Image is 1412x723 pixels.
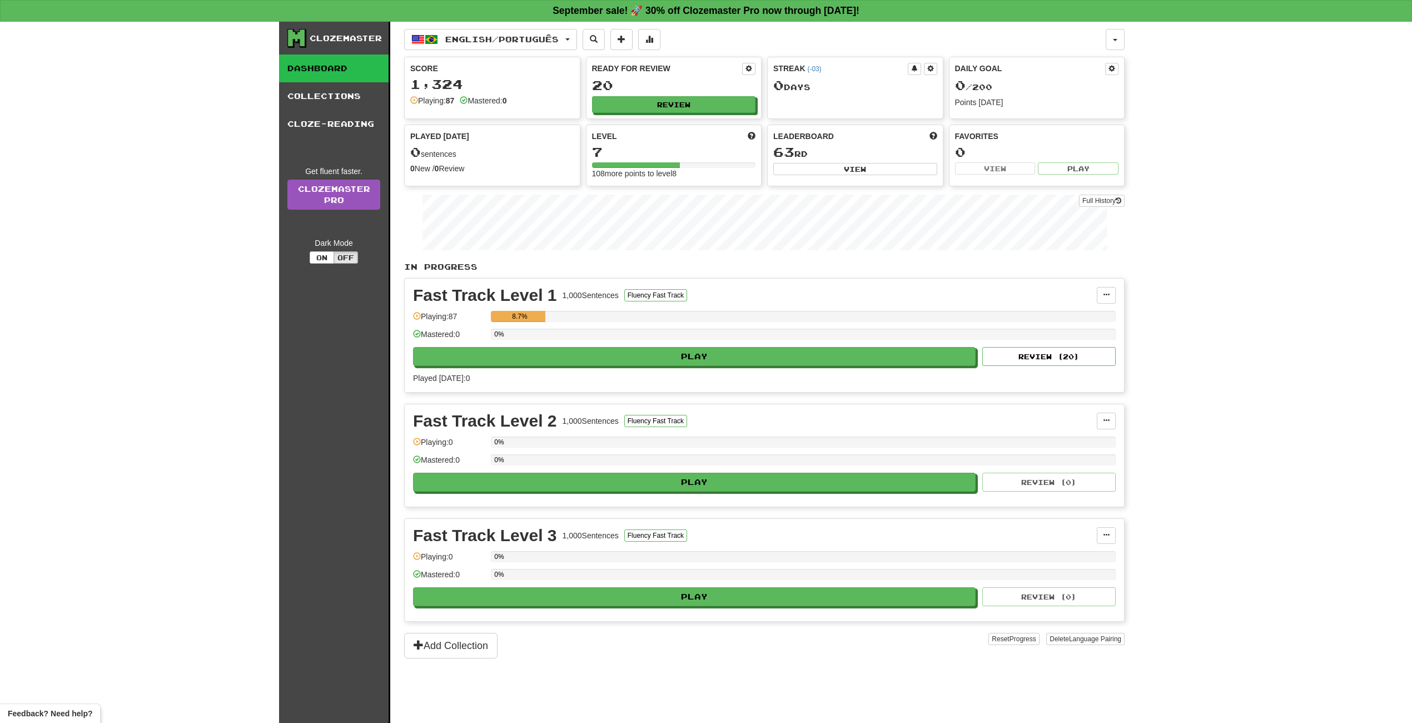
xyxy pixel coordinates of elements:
button: DeleteLanguage Pairing [1046,633,1125,645]
div: New / Review [410,163,574,174]
div: Daily Goal [955,63,1106,75]
button: Play [413,473,976,492]
div: Mastered: 0 [413,569,485,587]
div: Dark Mode [287,237,380,249]
a: ClozemasterPro [287,180,380,210]
span: / 200 [955,82,992,92]
button: Fluency Fast Track [624,529,687,542]
div: 1,000 Sentences [563,415,619,427]
div: Mastered: [460,95,506,106]
a: Cloze-Reading [279,110,389,138]
div: Score [410,63,574,74]
button: On [310,251,334,264]
span: Leaderboard [773,131,834,142]
span: 0 [773,77,784,93]
div: rd [773,145,937,160]
span: Played [DATE] [410,131,469,142]
div: Playing: 87 [413,311,485,329]
span: Score more points to level up [748,131,755,142]
span: English / Português [445,34,559,44]
div: 7 [592,145,756,159]
div: 1,000 Sentences [563,290,619,301]
button: Add Collection [404,633,498,658]
div: Fast Track Level 3 [413,527,557,544]
button: Search sentences [583,29,605,50]
button: Play [1038,162,1118,175]
button: View [955,162,1036,175]
span: Progress [1010,635,1036,643]
div: 1,000 Sentences [563,530,619,541]
button: Fluency Fast Track [624,415,687,427]
div: Playing: 0 [413,437,485,455]
div: Get fluent faster. [287,166,380,177]
div: Favorites [955,131,1119,142]
strong: September sale! 🚀 30% off Clozemaster Pro now through [DATE]! [553,5,859,16]
span: 0 [955,77,966,93]
span: This week in points, UTC [929,131,937,142]
div: 108 more points to level 8 [592,168,756,179]
button: ResetProgress [988,633,1039,645]
div: Clozemaster [310,33,382,44]
strong: 87 [446,96,455,105]
span: Open feedback widget [8,708,92,719]
button: Fluency Fast Track [624,289,687,301]
div: Fast Track Level 2 [413,413,557,429]
a: Collections [279,82,389,110]
div: Mastered: 0 [413,329,485,347]
div: Playing: 0 [413,551,485,570]
button: Review (0) [982,473,1116,492]
div: 8.7% [494,311,545,322]
div: sentences [410,145,574,160]
a: Dashboard [279,55,389,82]
button: Play [413,347,976,366]
div: 0 [955,145,1119,159]
div: Points [DATE] [955,97,1119,108]
span: 63 [773,144,794,160]
span: 0 [410,144,421,160]
span: Played [DATE]: 0 [413,374,470,383]
div: 1,324 [410,77,574,91]
span: Language Pairing [1069,635,1121,643]
button: Review [592,96,756,113]
strong: 0 [503,96,507,105]
button: Review (20) [982,347,1116,366]
p: In Progress [404,261,1125,273]
a: (-03) [807,65,821,73]
div: Playing: [410,95,454,106]
div: Fast Track Level 1 [413,287,557,304]
div: 20 [592,78,756,92]
button: Add sentence to collection [610,29,633,50]
div: Ready for Review [592,63,743,74]
button: View [773,163,937,175]
button: Off [334,251,358,264]
button: Play [413,587,976,606]
button: Review (0) [982,587,1116,606]
div: Day s [773,78,937,93]
button: Full History [1079,195,1125,207]
strong: 0 [435,164,439,173]
span: Level [592,131,617,142]
button: More stats [638,29,660,50]
div: Streak [773,63,908,74]
button: English/Português [404,29,577,50]
div: Mastered: 0 [413,454,485,473]
strong: 0 [410,164,415,173]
